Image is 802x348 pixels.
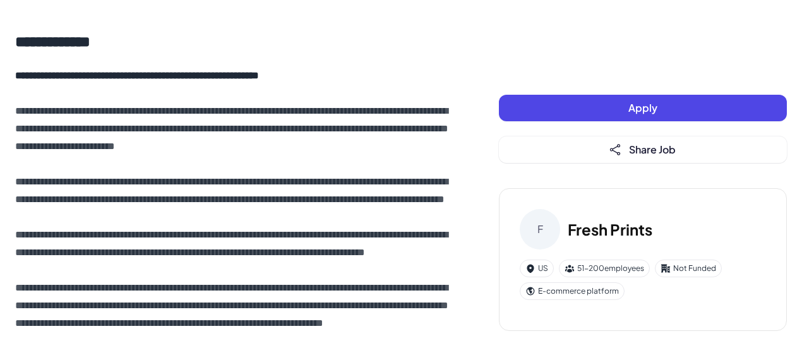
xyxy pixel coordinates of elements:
button: Share Job [499,136,787,163]
button: Apply [499,95,787,121]
h3: Fresh Prints [568,218,652,241]
span: Apply [628,101,657,114]
div: US [520,260,554,277]
div: Not Funded [655,260,722,277]
div: 51-200 employees [559,260,650,277]
span: Share Job [629,143,676,156]
div: E-commerce platform [520,282,625,300]
div: F [520,209,560,249]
